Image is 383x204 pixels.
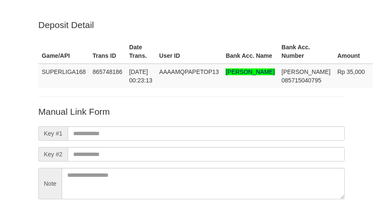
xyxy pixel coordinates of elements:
[38,105,345,118] p: Manual Link Form
[278,40,334,64] th: Bank Acc. Number
[334,40,373,64] th: Amount
[38,168,62,199] span: Note
[282,68,331,75] span: [PERSON_NAME]
[38,64,89,88] td: SUPERLIGA168
[126,40,156,64] th: Date Trans.
[222,40,278,64] th: Bank Acc. Name
[159,68,219,75] span: AAAAMQPAPETOP13
[156,40,222,64] th: User ID
[89,40,126,64] th: Trans ID
[226,68,274,75] span: Nama rekening >18 huruf, harap diedit
[38,40,89,64] th: Game/API
[337,68,365,75] span: Rp 35,000
[38,126,68,141] span: Key #1
[89,64,126,88] td: 865748186
[38,19,345,31] p: Deposit Detail
[38,147,68,161] span: Key #2
[282,77,321,84] span: Copy 085715040795 to clipboard
[129,68,153,84] span: [DATE] 00:23:13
